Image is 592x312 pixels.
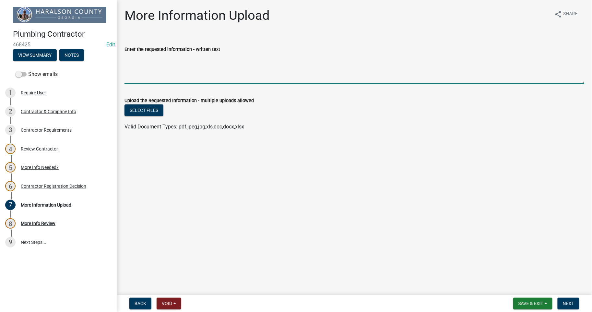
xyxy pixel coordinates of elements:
[129,298,151,309] button: Back
[21,128,72,132] div: Contractor Requirements
[162,301,172,306] span: Void
[21,203,71,207] div: More Information Upload
[5,181,16,191] div: 6
[5,106,16,117] div: 2
[135,301,146,306] span: Back
[5,144,16,154] div: 4
[21,90,46,95] div: Require User
[13,30,112,39] h4: Plumbing Contractor
[5,200,16,210] div: 7
[13,42,104,48] span: 468425
[124,124,244,130] span: Valid Document Types: pdf,jpeg,jpg,xls,doc,docx,xlsx
[16,70,58,78] label: Show emails
[157,298,181,309] button: Void
[5,237,16,247] div: 9
[563,10,578,18] span: Share
[106,42,115,48] wm-modal-confirm: Edit Application Number
[21,165,59,170] div: More Info Needed?
[513,298,552,309] button: Save & Exit
[549,8,583,20] button: shareShare
[13,7,106,23] img: Haralson County, Georgia
[106,42,115,48] a: Edit
[563,301,574,306] span: Next
[13,53,57,58] wm-modal-confirm: Summary
[13,49,57,61] button: View Summary
[5,88,16,98] div: 1
[124,99,254,103] label: Upload the Requested Information - multiple uploads allowed
[5,125,16,135] div: 3
[21,221,55,226] div: More Info Review
[124,8,270,23] h1: More Information Upload
[124,104,163,116] button: Select files
[59,49,84,61] button: Notes
[124,47,220,52] label: Enter the requested information - written text
[21,184,86,188] div: Contractor Registration Decision
[554,10,562,18] i: share
[558,298,579,309] button: Next
[59,53,84,58] wm-modal-confirm: Notes
[21,147,58,151] div: Review Contractor
[518,301,543,306] span: Save & Exit
[5,218,16,229] div: 8
[5,162,16,173] div: 5
[21,109,76,114] div: Contractor & Company Info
